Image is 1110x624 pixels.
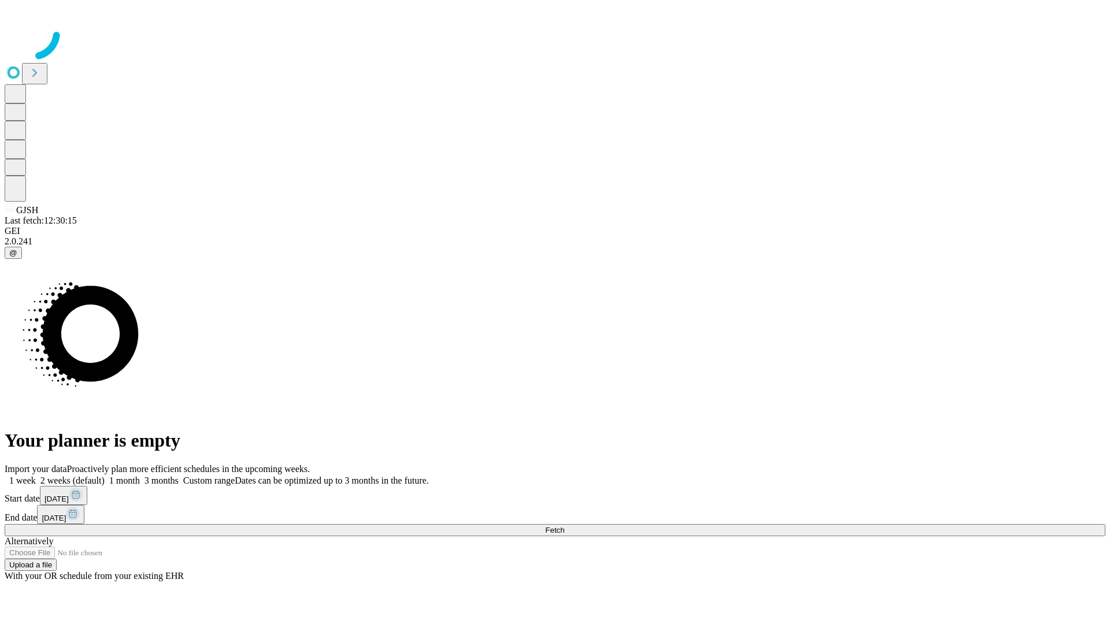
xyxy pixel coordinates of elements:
[5,559,57,571] button: Upload a file
[40,486,87,505] button: [DATE]
[45,495,69,503] span: [DATE]
[40,476,105,485] span: 2 weeks (default)
[5,464,67,474] span: Import your data
[5,430,1105,451] h1: Your planner is empty
[5,236,1105,247] div: 2.0.241
[5,505,1105,524] div: End date
[5,571,184,581] span: With your OR schedule from your existing EHR
[5,524,1105,536] button: Fetch
[5,216,77,225] span: Last fetch: 12:30:15
[67,464,310,474] span: Proactively plan more efficient schedules in the upcoming weeks.
[37,505,84,524] button: [DATE]
[5,226,1105,236] div: GEI
[42,514,66,522] span: [DATE]
[5,247,22,259] button: @
[183,476,235,485] span: Custom range
[9,248,17,257] span: @
[545,526,564,534] span: Fetch
[235,476,428,485] span: Dates can be optimized up to 3 months in the future.
[145,476,179,485] span: 3 months
[5,536,53,546] span: Alternatively
[109,476,140,485] span: 1 month
[9,476,36,485] span: 1 week
[5,486,1105,505] div: Start date
[16,205,38,215] span: GJSH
